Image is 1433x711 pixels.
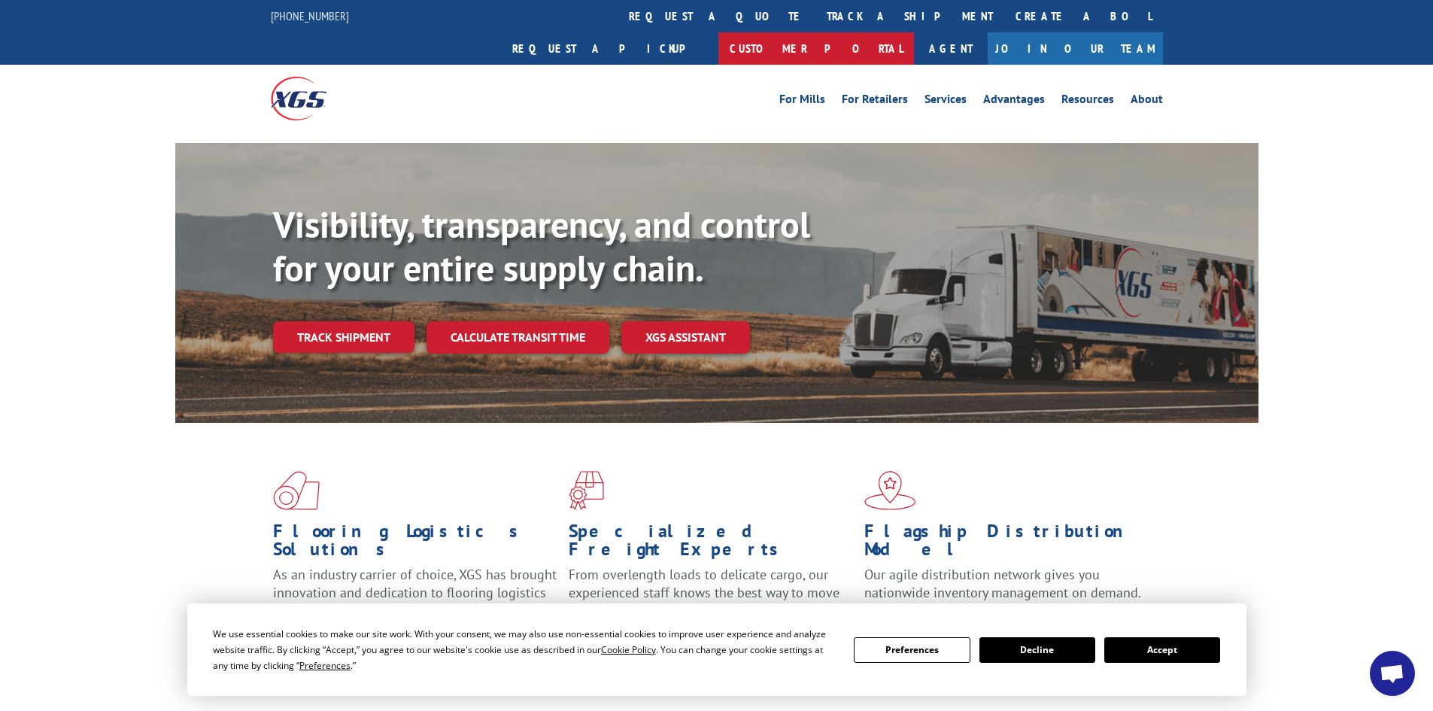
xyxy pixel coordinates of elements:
[273,201,810,291] b: Visibility, transparency, and control for your entire supply chain.
[864,471,916,510] img: xgs-icon-flagship-distribution-model-red
[569,471,604,510] img: xgs-icon-focused-on-flooring-red
[1131,93,1163,110] a: About
[187,603,1246,696] div: Cookie Consent Prompt
[1370,651,1415,696] div: Open chat
[601,643,656,656] span: Cookie Policy
[779,93,825,110] a: For Mills
[271,8,349,23] a: [PHONE_NUMBER]
[273,321,414,353] a: Track shipment
[273,566,557,619] span: As an industry carrier of choice, XGS has brought innovation and dedication to flooring logistics...
[427,321,609,354] a: Calculate transit time
[569,566,853,633] p: From overlength loads to delicate cargo, our experienced staff knows the best way to move your fr...
[924,93,967,110] a: Services
[299,659,351,672] span: Preferences
[914,32,988,65] a: Agent
[569,522,853,566] h1: Specialized Freight Experts
[842,93,908,110] a: For Retailers
[988,32,1163,65] a: Join Our Team
[718,32,914,65] a: Customer Portal
[864,566,1141,601] span: Our agile distribution network gives you nationwide inventory management on demand.
[501,32,718,65] a: Request a pickup
[1104,637,1220,663] button: Accept
[273,471,320,510] img: xgs-icon-total-supply-chain-intelligence-red
[983,93,1045,110] a: Advantages
[979,637,1095,663] button: Decline
[854,637,970,663] button: Preferences
[864,522,1149,566] h1: Flagship Distribution Model
[621,321,750,354] a: XGS ASSISTANT
[1061,93,1114,110] a: Resources
[273,522,557,566] h1: Flooring Logistics Solutions
[213,626,836,673] div: We use essential cookies to make our site work. With your consent, we may also use non-essential ...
